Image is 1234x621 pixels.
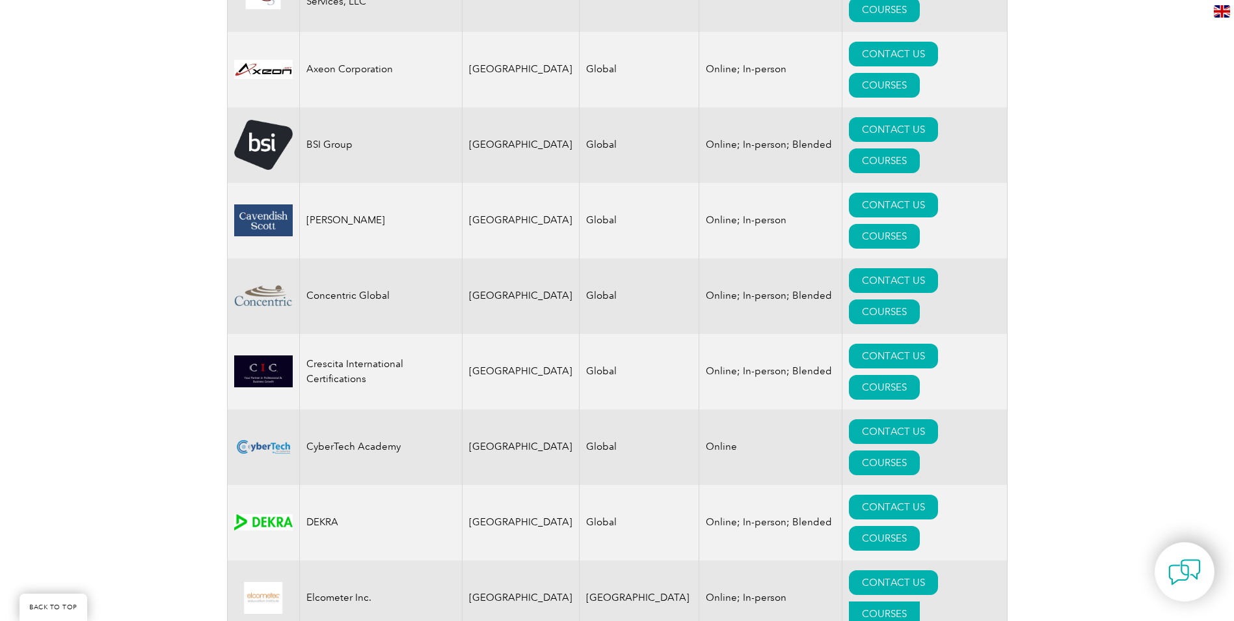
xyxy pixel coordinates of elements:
[299,485,462,560] td: DEKRA
[1214,5,1230,18] img: en
[849,224,920,249] a: COURSES
[849,42,938,66] a: CONTACT US
[462,32,579,107] td: [GEOGRAPHIC_DATA]
[234,204,293,236] img: 58800226-346f-eb11-a812-00224815377e-logo.png
[849,570,938,595] a: CONTACT US
[699,409,842,485] td: Online
[849,268,938,293] a: CONTACT US
[579,32,699,107] td: Global
[462,107,579,183] td: [GEOGRAPHIC_DATA]
[234,120,293,170] img: 5f72c78c-dabc-ea11-a814-000d3a79823d-logo.png
[20,594,87,621] a: BACK TO TOP
[699,258,842,334] td: Online; In-person; Blended
[699,107,842,183] td: Online; In-person; Blended
[849,148,920,173] a: COURSES
[579,258,699,334] td: Global
[462,485,579,560] td: [GEOGRAPHIC_DATA]
[849,117,938,142] a: CONTACT US
[299,409,462,485] td: CyberTech Academy
[579,183,699,258] td: Global
[299,32,462,107] td: Axeon Corporation
[234,280,293,312] img: 0538ab2e-7ebf-ec11-983f-002248d3b10e-logo.png
[579,334,699,409] td: Global
[462,183,579,258] td: [GEOGRAPHIC_DATA]
[579,107,699,183] td: Global
[462,258,579,334] td: [GEOGRAPHIC_DATA]
[699,485,842,560] td: Online; In-person; Blended
[579,485,699,560] td: Global
[234,355,293,387] img: 798996db-ac37-ef11-a316-00224812a81c-logo.png
[849,344,938,368] a: CONTACT US
[849,375,920,400] a: COURSES
[234,514,293,531] img: 15a57d8a-d4e0-e911-a812-000d3a795b83-logo.png
[699,334,842,409] td: Online; In-person; Blended
[849,73,920,98] a: COURSES
[849,193,938,217] a: CONTACT US
[299,107,462,183] td: BSI Group
[849,299,920,324] a: COURSES
[699,32,842,107] td: Online; In-person
[234,582,293,614] img: dc24547b-a6e0-e911-a812-000d3a795b83-logo.png
[299,183,462,258] td: [PERSON_NAME]
[462,334,579,409] td: [GEOGRAPHIC_DATA]
[579,409,699,485] td: Global
[849,495,938,519] a: CONTACT US
[849,419,938,444] a: CONTACT US
[849,526,920,551] a: COURSES
[234,60,293,79] img: 28820fe6-db04-ea11-a811-000d3a793f32-logo.jpg
[699,183,842,258] td: Online; In-person
[462,409,579,485] td: [GEOGRAPHIC_DATA]
[299,258,462,334] td: Concentric Global
[299,334,462,409] td: Crescita International Certifications
[1168,556,1201,588] img: contact-chat.png
[234,431,293,463] img: fbf62885-d94e-ef11-a316-000d3ad139cf-logo.png
[849,450,920,475] a: COURSES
